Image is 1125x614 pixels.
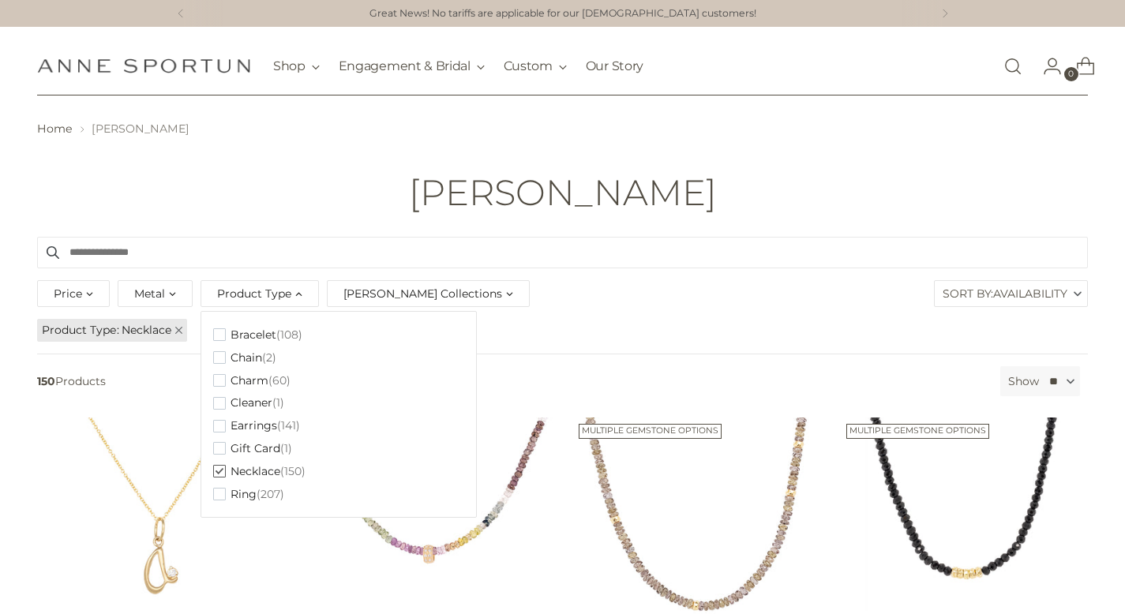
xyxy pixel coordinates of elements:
[1030,51,1062,82] a: Go to the account page
[1008,373,1039,390] label: Show
[586,49,643,84] a: Our Story
[213,369,291,392] button: Charm
[213,414,300,437] button: Earrings
[213,324,302,346] button: Bracelet
[134,285,165,302] span: Metal
[31,366,994,396] span: Products
[369,6,756,21] a: Great News! No tariffs are applicable for our [DEMOGRAPHIC_DATA] customers!
[231,488,257,501] span: Ring
[231,419,277,432] span: Earrings
[280,442,292,455] span: (1)
[231,442,280,455] span: Gift Card
[280,465,306,478] span: (150)
[1063,51,1095,82] a: Open cart modal
[213,391,284,414] button: Cleaner
[42,322,122,339] span: Product Type
[213,483,284,506] button: Ring
[273,49,320,84] button: Shop
[231,396,272,410] span: Cleaner
[268,374,291,387] span: (60)
[231,328,276,342] span: Bracelet
[997,51,1029,82] a: Open search modal
[217,285,291,302] span: Product Type
[276,328,302,342] span: (108)
[122,323,171,337] span: Necklace
[54,285,82,302] span: Price
[37,374,55,388] b: 150
[37,237,1088,268] input: Search products
[993,281,1067,306] span: Availability
[343,285,502,302] span: [PERSON_NAME] Collections
[231,374,268,387] span: Charm
[37,122,73,136] a: Home
[409,173,717,212] h1: [PERSON_NAME]
[257,488,284,501] span: (207)
[213,346,276,369] button: Chain
[1064,67,1078,81] span: 0
[504,49,567,84] button: Custom
[277,419,300,432] span: (141)
[37,121,1088,137] nav: breadcrumbs
[213,437,292,460] button: Gift Card
[37,58,250,73] a: Anne Sportun Fine Jewellery
[213,460,306,483] button: Necklace
[231,465,280,478] span: Necklace
[231,351,262,365] span: Chain
[272,396,284,410] span: (1)
[262,351,276,365] span: (2)
[339,49,485,84] button: Engagement & Bridal
[935,281,1087,306] label: Sort By:Availability
[92,122,189,136] span: [PERSON_NAME]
